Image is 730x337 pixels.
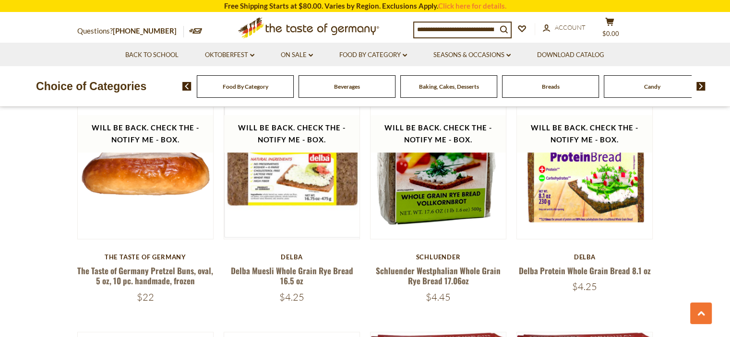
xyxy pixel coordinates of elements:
[517,103,653,239] img: Delba Protein Whole Grain Bread 8.1 oz
[555,23,586,31] span: Account
[77,253,214,261] div: The Taste of Germany
[77,25,184,37] p: Questions?
[205,50,254,60] a: Oktoberfest
[376,265,501,287] a: Schluender Westphalian Whole Grain Rye Bread 17.06oz
[596,17,624,41] button: $0.00
[230,265,353,287] a: Delba Muesli Whole Grain Rye Bread 16.5 oz
[77,265,213,287] a: The Taste of Germany Pretzel Buns, oval, 5 oz, 10 pc. handmade, frozen
[542,83,560,90] a: Breads
[182,82,191,91] img: previous arrow
[224,253,360,261] div: Delba
[279,291,304,303] span: $4.25
[419,83,479,90] a: Baking, Cakes, Desserts
[137,291,154,303] span: $22
[125,50,179,60] a: Back to School
[537,50,604,60] a: Download Catalog
[223,83,268,90] a: Food By Category
[644,83,660,90] a: Candy
[572,280,597,292] span: $4.25
[433,50,511,60] a: Seasons & Occasions
[339,50,407,60] a: Food By Category
[371,103,506,239] img: Schluender Westphalian Whole Grain Rye Bread 17.06oz
[113,26,177,35] a: [PHONE_NUMBER]
[519,265,651,277] a: Delba Protein Whole Grain Bread 8.1 oz
[334,83,360,90] a: Beverages
[281,50,313,60] a: On Sale
[426,291,451,303] span: $4.45
[543,23,586,33] a: Account
[516,253,653,261] div: Delba
[78,103,214,239] img: The Taste of Germany Pretzel Buns, oval, 5 oz, 10 pc. handmade, frozen
[224,103,360,239] img: Delba Muesli Whole Grain Rye Bread 16.5 oz
[370,253,507,261] div: Schluender
[438,1,506,10] a: Click here for details.
[696,82,706,91] img: next arrow
[602,30,619,37] span: $0.00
